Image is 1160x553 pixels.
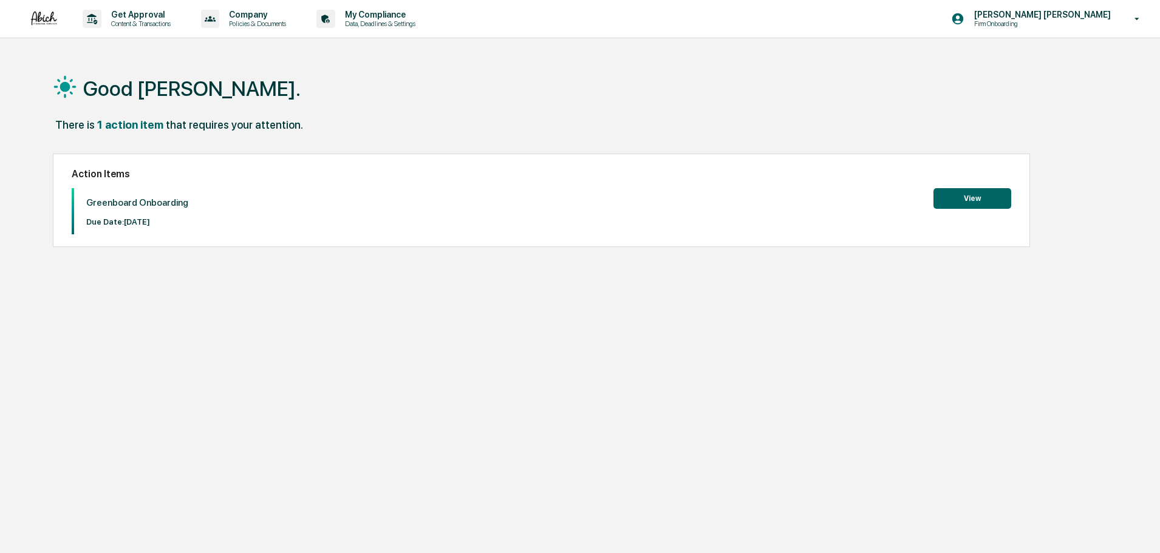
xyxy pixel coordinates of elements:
div: 1 action item [97,118,163,131]
p: Firm Onboarding [964,19,1083,28]
p: Greenboard Onboarding [86,197,188,208]
p: Due Date: [DATE] [86,217,188,226]
p: [PERSON_NAME] [PERSON_NAME] [964,10,1117,19]
h1: Good [PERSON_NAME]. [83,76,301,101]
button: View [933,188,1011,209]
div: There is [55,118,95,131]
p: Company [219,10,292,19]
div: that requires your attention. [166,118,303,131]
img: logo [29,10,58,27]
p: Content & Transactions [101,19,177,28]
p: My Compliance [335,10,421,19]
p: Policies & Documents [219,19,292,28]
h2: Action Items [72,168,1011,180]
p: Data, Deadlines & Settings [335,19,421,28]
a: View [933,192,1011,203]
p: Get Approval [101,10,177,19]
